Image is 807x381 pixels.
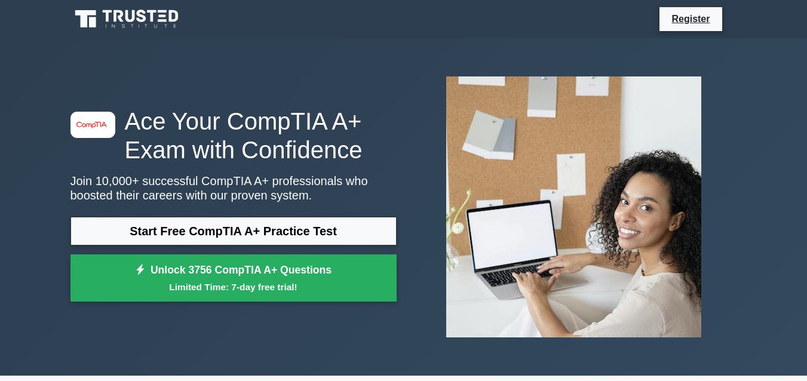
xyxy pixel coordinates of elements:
[70,107,397,164] h1: Ace Your CompTIA A+ Exam with Confidence
[664,11,717,26] a: Register
[85,280,382,294] small: Limited Time: 7-day free trial!
[70,217,397,245] a: Start Free CompTIA A+ Practice Test
[70,254,397,302] a: Unlock 3756 CompTIA A+ QuestionsLimited Time: 7-day free trial!
[70,174,397,202] p: Join 10,000+ successful CompTIA A+ professionals who boosted their careers with our proven system.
